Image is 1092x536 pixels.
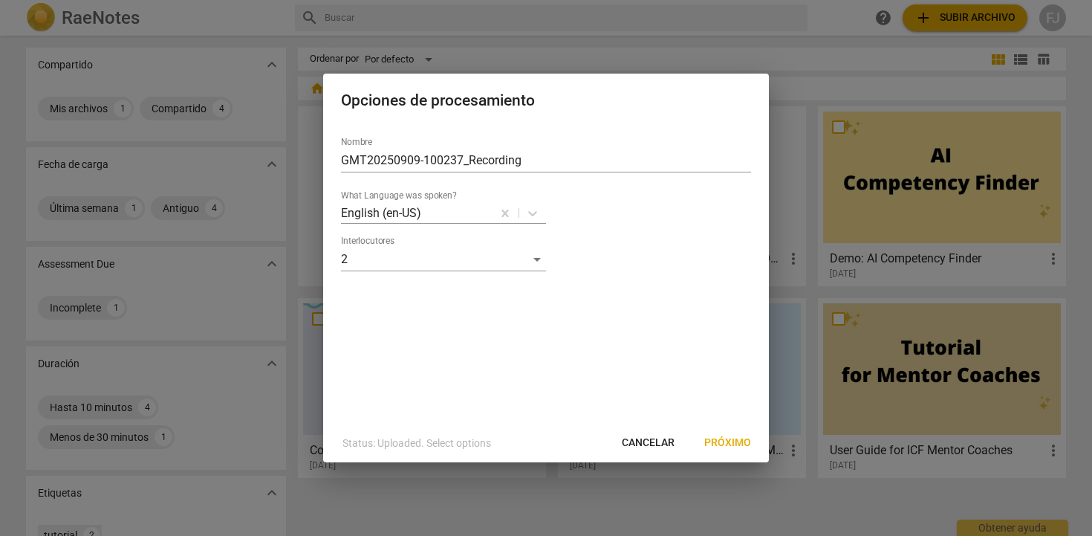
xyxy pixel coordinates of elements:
label: Nombre [341,138,372,146]
button: Cancelar [610,430,686,456]
span: Cancelar [622,436,675,451]
label: What Language was spoken? [341,191,457,200]
p: Status: Uploaded. Select options [342,436,491,451]
div: 2 [341,248,546,271]
button: Próximo [692,430,763,456]
span: Próximo [704,436,751,451]
p: English (en-US) [341,204,421,222]
label: Interlocutores [341,236,394,245]
h2: Opciones de procesamiento [341,91,751,110]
